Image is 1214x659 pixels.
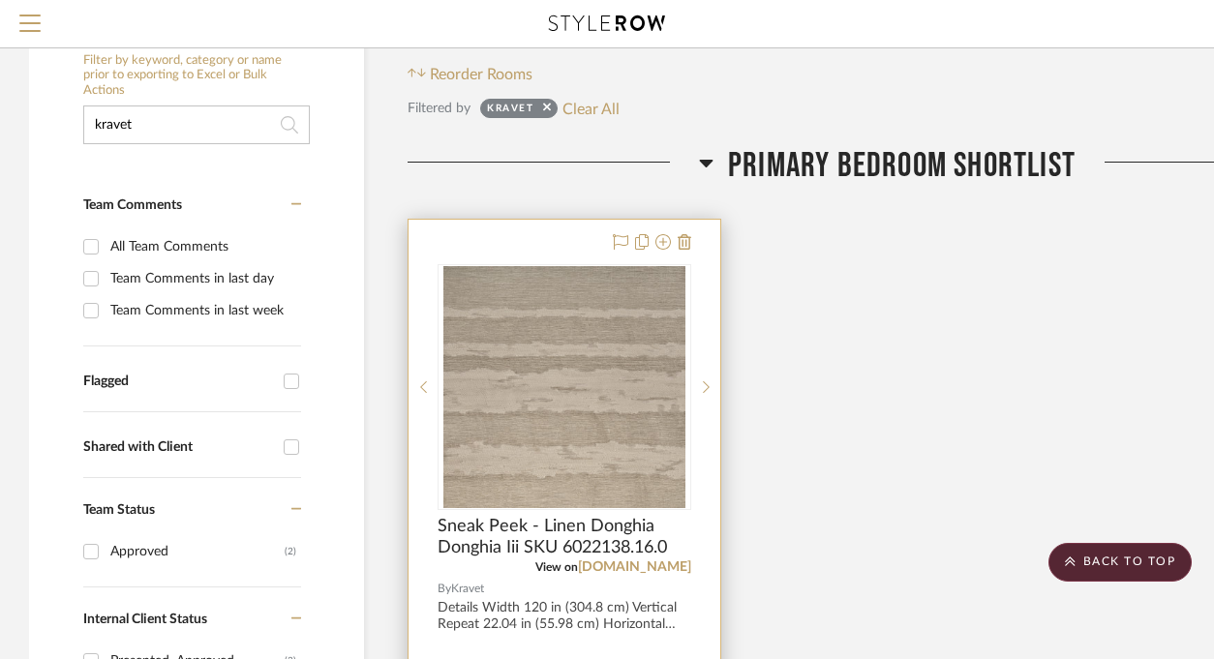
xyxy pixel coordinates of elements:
[562,96,620,121] button: Clear All
[110,536,285,567] div: Approved
[443,266,685,508] img: Sneak Peek - Linen Donghia Donghia Iii SKU 6022138.16.0
[110,231,296,262] div: All Team Comments
[728,145,1076,187] span: Primary Bedroom SHORTLIST
[83,613,207,626] span: Internal Client Status
[83,503,155,517] span: Team Status
[1048,543,1192,582] scroll-to-top-button: BACK TO TOP
[430,63,532,86] span: Reorder Rooms
[408,63,532,86] button: Reorder Rooms
[285,536,296,567] div: (2)
[535,561,578,573] span: View on
[487,102,533,121] div: kravet
[408,98,470,119] div: Filtered by
[438,516,691,558] span: Sneak Peek - Linen Donghia Donghia Iii SKU 6022138.16.0
[110,295,296,326] div: Team Comments in last week
[83,53,310,99] h6: Filter by keyword, category or name prior to exporting to Excel or Bulk Actions
[578,560,691,574] a: [DOMAIN_NAME]
[451,580,484,598] span: Kravet
[83,439,274,456] div: Shared with Client
[83,198,182,212] span: Team Comments
[438,580,451,598] span: By
[83,374,274,390] div: Flagged
[83,105,310,144] input: Search within 2 results
[110,263,296,294] div: Team Comments in last day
